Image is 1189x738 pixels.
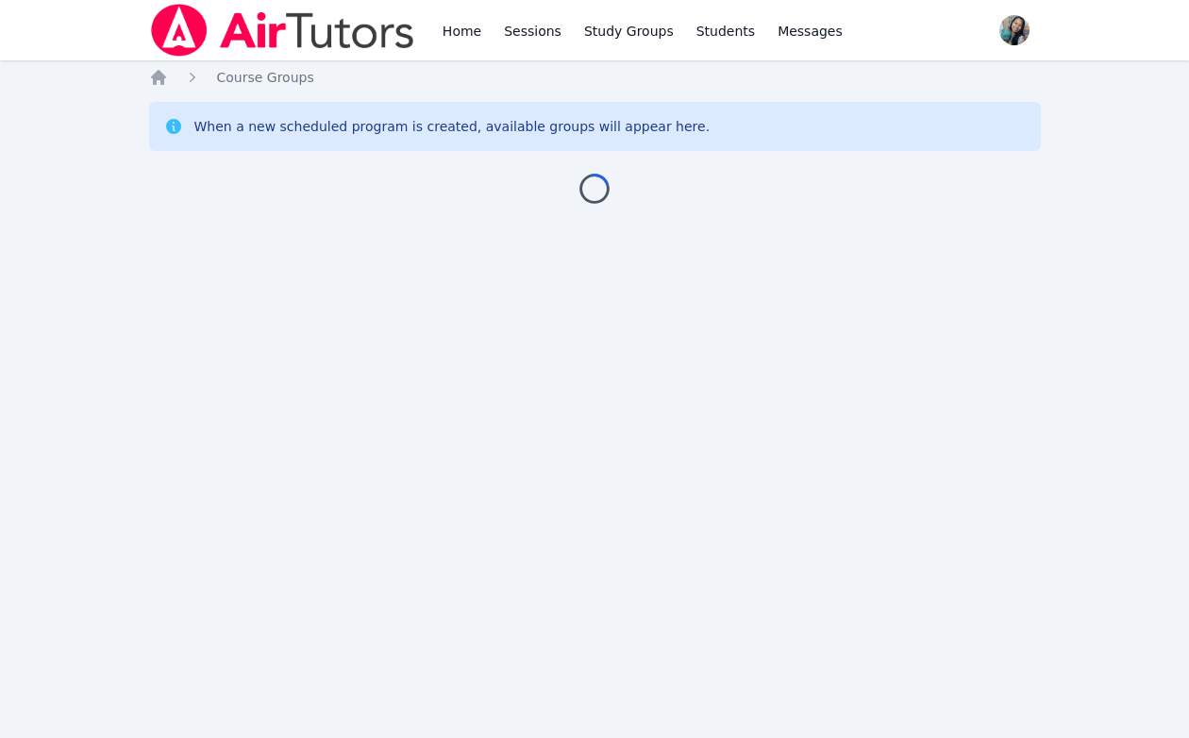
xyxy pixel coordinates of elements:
div: When a new scheduled program is created, available groups will appear here. [194,117,711,136]
a: Course Groups [217,68,314,87]
img: Air Tutors [149,4,416,57]
span: Course Groups [217,70,314,85]
span: Messages [778,22,843,41]
nav: Breadcrumb [149,68,1041,87]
